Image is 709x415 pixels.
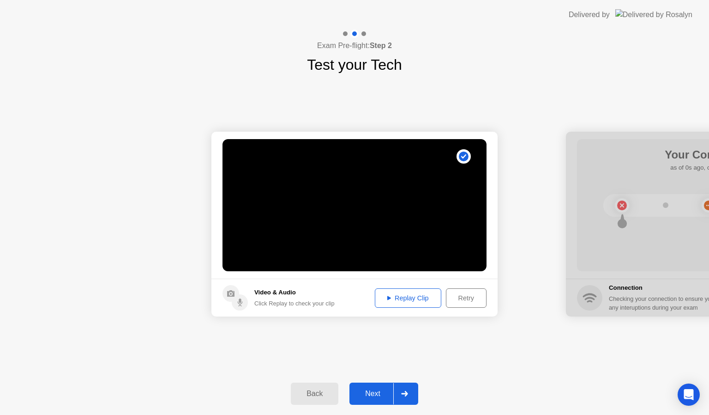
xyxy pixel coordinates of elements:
[294,390,336,398] div: Back
[317,40,392,51] h4: Exam Pre-flight:
[446,288,487,308] button: Retry
[349,383,418,405] button: Next
[352,390,393,398] div: Next
[291,383,338,405] button: Back
[307,54,402,76] h1: Test your Tech
[375,288,441,308] button: Replay Clip
[569,9,610,20] div: Delivered by
[370,42,392,49] b: Step 2
[254,299,335,308] div: Click Replay to check your clip
[678,384,700,406] div: Open Intercom Messenger
[449,294,483,302] div: Retry
[378,294,438,302] div: Replay Clip
[254,288,335,297] h5: Video & Audio
[615,9,692,20] img: Delivered by Rosalyn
